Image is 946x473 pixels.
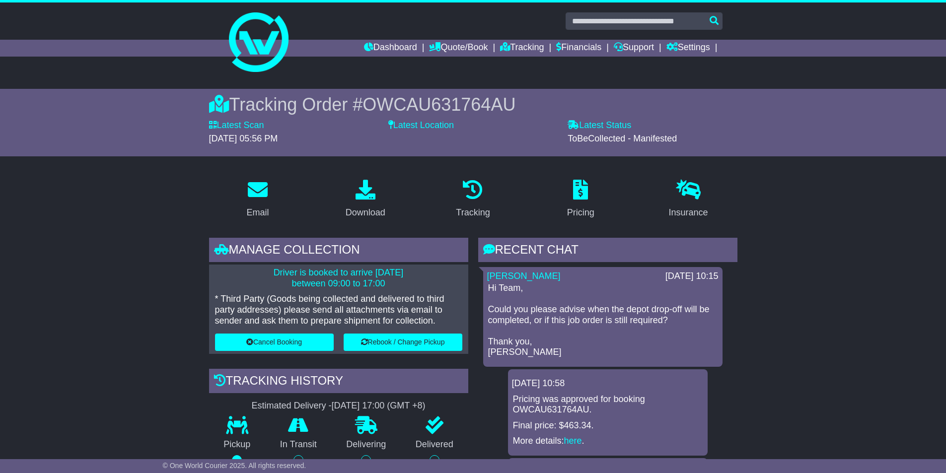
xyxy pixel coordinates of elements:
[666,40,710,57] a: Settings
[388,120,454,131] label: Latest Location
[500,40,544,57] a: Tracking
[614,40,654,57] a: Support
[209,120,264,131] label: Latest Scan
[209,238,468,265] div: Manage collection
[240,176,275,223] a: Email
[665,271,719,282] div: [DATE] 10:15
[363,94,515,115] span: OWCAU631764AU
[401,439,468,450] p: Delivered
[339,176,392,223] a: Download
[209,134,278,143] span: [DATE] 05:56 PM
[246,206,269,219] div: Email
[662,176,715,223] a: Insurance
[209,94,737,115] div: Tracking Order #
[456,206,490,219] div: Tracking
[215,334,334,351] button: Cancel Booking
[332,439,401,450] p: Delivering
[669,206,708,219] div: Insurance
[209,439,266,450] p: Pickup
[364,40,417,57] a: Dashboard
[215,268,462,289] p: Driver is booked to arrive [DATE] between 09:00 to 17:00
[564,436,582,446] a: here
[513,420,703,431] p: Final price: $463.34.
[163,462,306,470] span: © One World Courier 2025. All rights reserved.
[346,206,385,219] div: Download
[567,206,594,219] div: Pricing
[332,401,426,411] div: [DATE] 17:00 (GMT +8)
[209,401,468,411] div: Estimated Delivery -
[265,439,332,450] p: In Transit
[568,120,631,131] label: Latest Status
[568,134,677,143] span: ToBeCollected - Manifested
[556,40,601,57] a: Financials
[209,369,468,396] div: Tracking history
[478,238,737,265] div: RECENT CHAT
[487,271,561,281] a: [PERSON_NAME]
[561,176,601,223] a: Pricing
[449,176,496,223] a: Tracking
[215,294,462,326] p: * Third Party (Goods being collected and delivered to third party addresses) please send all atta...
[429,40,488,57] a: Quote/Book
[344,334,462,351] button: Rebook / Change Pickup
[513,436,703,447] p: More details: .
[513,394,703,415] p: Pricing was approved for booking OWCAU631764AU.
[512,378,704,389] div: [DATE] 10:58
[488,283,718,358] p: Hi Team, Could you please advise when the depot drop-off will be completed, or if this job order ...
